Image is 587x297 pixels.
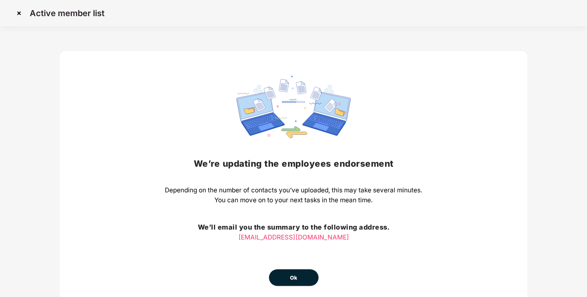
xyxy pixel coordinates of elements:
p: Depending on the number of contacts you’ve uploaded, this may take several minutes. [165,185,422,195]
p: [EMAIL_ADDRESS][DOMAIN_NAME] [165,232,422,242]
h2: We’re updating the employees endorsement [165,157,422,170]
img: svg+xml;base64,PHN2ZyBpZD0iQ3Jvc3MtMzJ4MzIiIHhtbG5zPSJodHRwOi8vd3d3LnczLm9yZy8yMDAwL3N2ZyIgd2lkdG... [12,7,26,20]
p: You can move on to your next tasks in the mean time. [165,195,422,205]
span: Ok [290,274,297,282]
button: Ok [269,269,318,286]
p: Active member list [30,8,105,18]
h3: We’ll email you the summary to the following address. [165,222,422,233]
img: svg+xml;base64,PHN2ZyBpZD0iRGF0YV9zeW5jaW5nIiB4bWxucz0iaHR0cDovL3d3dy53My5vcmcvMjAwMC9zdmciIHdpZH... [236,76,350,138]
